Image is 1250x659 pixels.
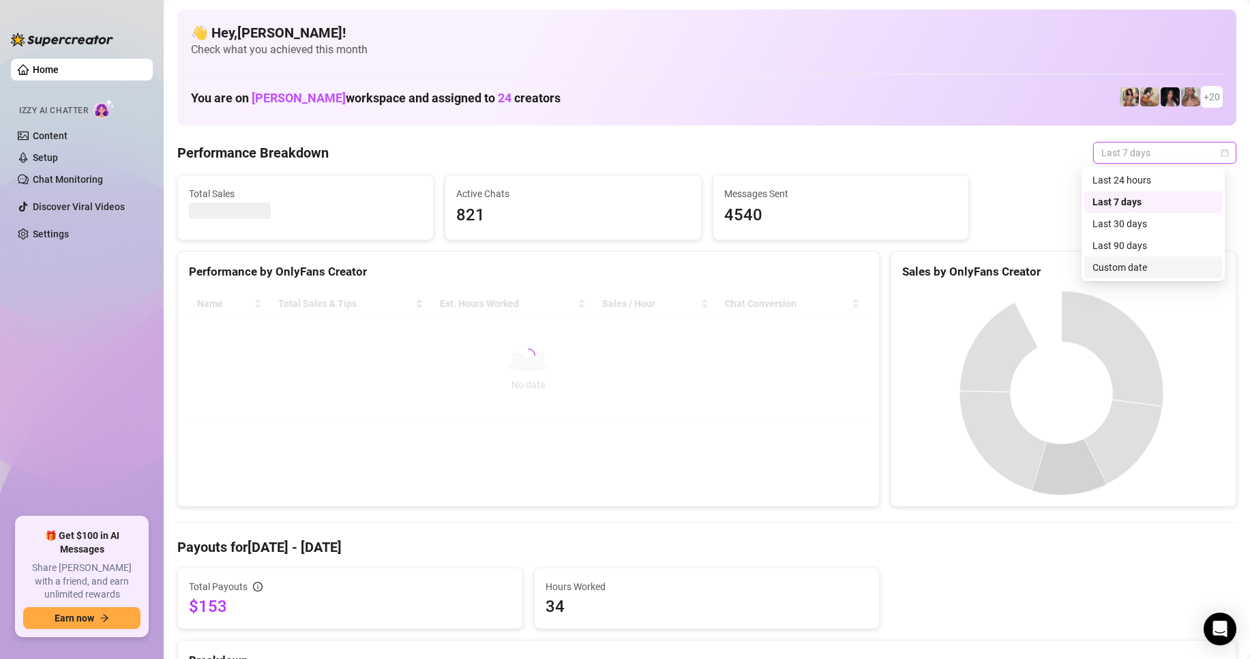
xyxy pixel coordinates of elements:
h4: Payouts for [DATE] - [DATE] [177,538,1236,557]
span: calendar [1221,149,1229,157]
img: logo-BBDzfeDw.svg [11,33,113,46]
div: Last 30 days [1084,213,1222,235]
span: Check what you achieved this month [191,42,1223,57]
div: Last 90 days [1084,235,1222,257]
span: Active Chats [456,186,689,201]
div: Sales by OnlyFans Creator [902,263,1225,281]
div: Last 7 days [1092,194,1214,209]
a: Chat Monitoring [33,174,103,185]
span: 4540 [724,203,957,229]
img: Avry (@avryjennervip) [1120,87,1139,106]
span: info-circle [253,582,263,591]
div: Last 7 days [1084,191,1222,213]
a: Content [33,130,68,141]
span: 🎁 Get $100 in AI Messages [23,529,140,556]
span: Total Payouts [189,579,248,594]
img: Kenzie (@dmaxkenz) [1181,87,1200,106]
span: 821 [456,203,689,229]
div: Last 30 days [1092,216,1214,231]
span: Izzy AI Chatter [19,104,88,117]
a: Discover Viral Videos [33,201,125,212]
a: Home [33,64,59,75]
div: Last 24 hours [1092,173,1214,188]
span: Hours Worked [546,579,868,594]
span: + 20 [1204,89,1220,104]
div: Last 90 days [1092,238,1214,253]
span: 24 [498,91,511,105]
span: Messages Sent [724,186,957,201]
h4: 👋 Hey, [PERSON_NAME] ! [191,23,1223,42]
span: Total Sales [189,186,422,201]
a: Settings [33,229,69,239]
button: Earn nowarrow-right [23,607,140,629]
div: Open Intercom Messenger [1204,613,1236,645]
span: loading [519,347,537,365]
div: Custom date [1084,257,1222,278]
h1: You are on workspace and assigned to creators [191,91,561,106]
span: 34 [546,596,868,617]
img: Kayla (@kaylathaylababy) [1140,87,1159,106]
span: Last 7 days [1101,143,1228,163]
a: Setup [33,152,58,163]
span: arrow-right [100,613,109,623]
span: [PERSON_NAME] [252,91,346,105]
span: Earn now [55,613,94,624]
h4: Performance Breakdown [177,143,329,162]
img: Baby (@babyyyybellaa) [1161,87,1180,106]
div: Performance by OnlyFans Creator [189,263,868,281]
div: Custom date [1092,260,1214,275]
div: Last 24 hours [1084,169,1222,191]
span: $153 [189,596,511,617]
span: Share [PERSON_NAME] with a friend, and earn unlimited rewards [23,561,140,602]
img: AI Chatter [93,99,115,119]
